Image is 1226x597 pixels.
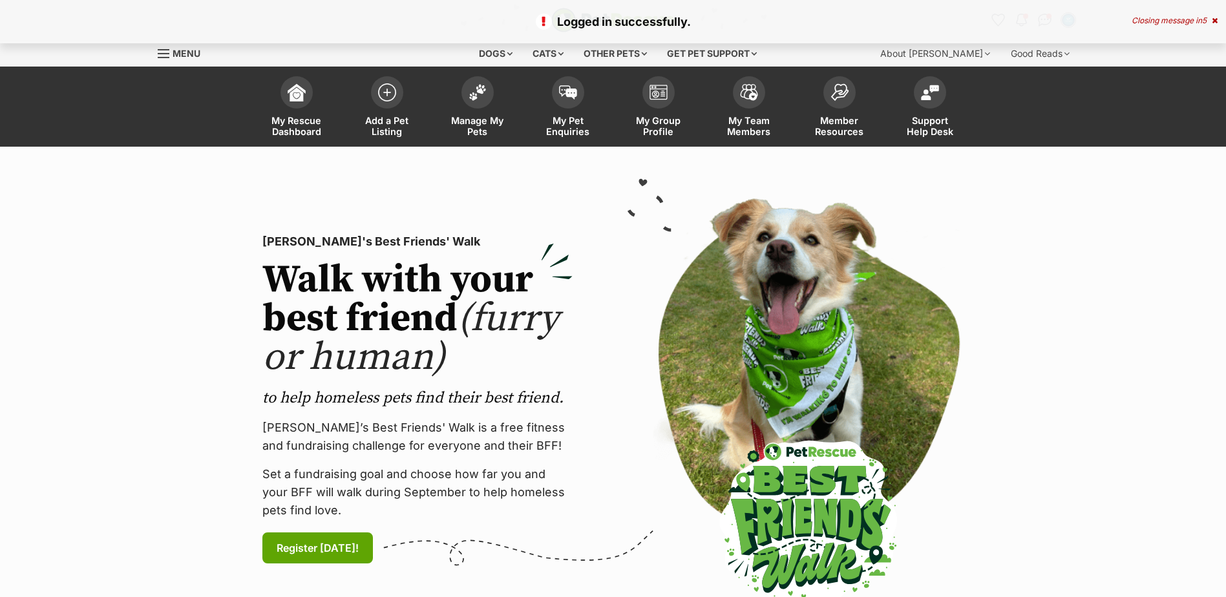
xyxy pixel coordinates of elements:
[158,41,209,64] a: Menu
[539,115,597,137] span: My Pet Enquiries
[613,70,704,147] a: My Group Profile
[830,83,849,101] img: member-resources-icon-8e73f808a243e03378d46382f2149f9095a855e16c252ad45f914b54edf8863c.svg
[559,85,577,99] img: pet-enquiries-icon-7e3ad2cf08bfb03b45e93fb7055b45f3efa6380592205ae92323e6603595dc1f.svg
[378,83,396,101] img: add-pet-listing-icon-0afa8454b4691262ce3f59096e99ab1cd57d4a30225e0717b998d2c9b9846f56.svg
[262,261,573,377] h2: Walk with your best friend
[277,540,359,556] span: Register [DATE]!
[794,70,885,147] a: Member Resources
[449,115,507,137] span: Manage My Pets
[720,115,778,137] span: My Team Members
[523,70,613,147] a: My Pet Enquiries
[871,41,999,67] div: About [PERSON_NAME]
[342,70,432,147] a: Add a Pet Listing
[262,532,373,563] a: Register [DATE]!
[901,115,959,137] span: Support Help Desk
[262,388,573,408] p: to help homeless pets find their best friend.
[658,41,766,67] div: Get pet support
[262,233,573,251] p: [PERSON_NAME]'s Best Friends' Walk
[173,48,200,59] span: Menu
[268,115,326,137] span: My Rescue Dashboard
[288,83,306,101] img: dashboard-icon-eb2f2d2d3e046f16d808141f083e7271f6b2e854fb5c12c21221c1fb7104beca.svg
[358,115,416,137] span: Add a Pet Listing
[262,295,559,382] span: (furry or human)
[1002,41,1079,67] div: Good Reads
[523,41,573,67] div: Cats
[575,41,656,67] div: Other pets
[650,85,668,100] img: group-profile-icon-3fa3cf56718a62981997c0bc7e787c4b2cf8bcc04b72c1350f741eb67cf2f40e.svg
[251,70,342,147] a: My Rescue Dashboard
[885,70,975,147] a: Support Help Desk
[432,70,523,147] a: Manage My Pets
[740,84,758,101] img: team-members-icon-5396bd8760b3fe7c0b43da4ab00e1e3bb1a5d9ba89233759b79545d2d3fc5d0d.svg
[810,115,869,137] span: Member Resources
[262,465,573,519] p: Set a fundraising goal and choose how far you and your BFF will walk during September to help hom...
[629,115,688,137] span: My Group Profile
[704,70,794,147] a: My Team Members
[470,41,522,67] div: Dogs
[262,419,573,455] p: [PERSON_NAME]’s Best Friends' Walk is a free fitness and fundraising challenge for everyone and t...
[921,85,939,100] img: help-desk-icon-fdf02630f3aa405de69fd3d07c3f3aa587a6932b1a1747fa1d2bba05be0121f9.svg
[469,84,487,101] img: manage-my-pets-icon-02211641906a0b7f246fdf0571729dbe1e7629f14944591b6c1af311fb30b64b.svg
